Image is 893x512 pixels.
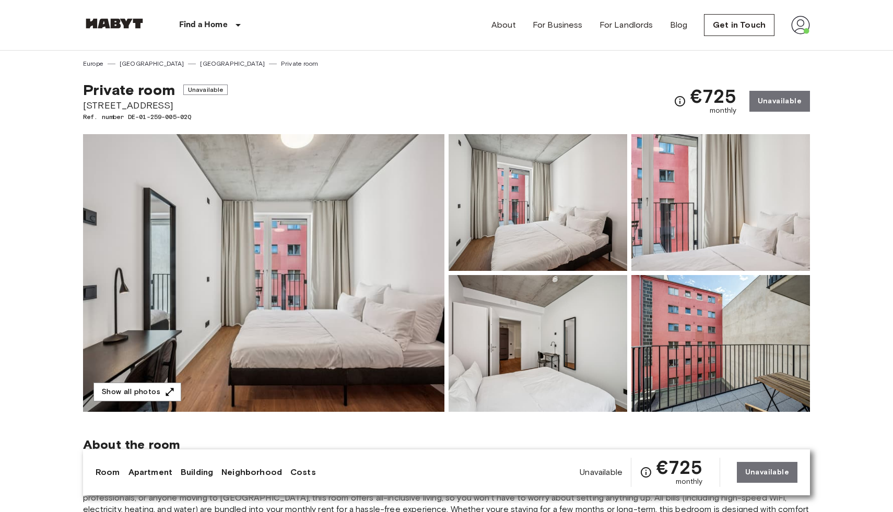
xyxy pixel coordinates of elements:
[83,112,228,122] span: Ref. number DE-01-259-005-02Q
[791,16,810,34] img: avatar
[676,477,703,487] span: monthly
[674,95,686,108] svg: Check cost overview for full price breakdown. Please note that discounts apply to new joiners onl...
[183,85,228,95] span: Unavailable
[83,81,175,99] span: Private room
[128,466,172,479] a: Apartment
[179,19,228,31] p: Find a Home
[710,105,737,116] span: monthly
[449,275,627,412] img: Picture of unit DE-01-259-005-02Q
[656,458,703,477] span: €725
[631,275,810,412] img: Picture of unit DE-01-259-005-02Q
[281,59,318,68] a: Private room
[83,18,146,29] img: Habyt
[670,19,688,31] a: Blog
[600,19,653,31] a: For Landlords
[704,14,774,36] a: Get in Touch
[83,99,228,112] span: [STREET_ADDRESS]
[690,87,737,105] span: €725
[491,19,516,31] a: About
[290,466,316,479] a: Costs
[580,467,622,478] span: Unavailable
[120,59,184,68] a: [GEOGRAPHIC_DATA]
[96,466,120,479] a: Room
[221,466,282,479] a: Neighborhood
[631,134,810,271] img: Picture of unit DE-01-259-005-02Q
[640,466,652,479] svg: Check cost overview for full price breakdown. Please note that discounts apply to new joiners onl...
[83,134,444,412] img: Marketing picture of unit DE-01-259-005-02Q
[93,383,181,402] button: Show all photos
[200,59,265,68] a: [GEOGRAPHIC_DATA]
[83,59,103,68] a: Europe
[533,19,583,31] a: For Business
[449,134,627,271] img: Picture of unit DE-01-259-005-02Q
[83,437,810,453] span: About the room
[181,466,213,479] a: Building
